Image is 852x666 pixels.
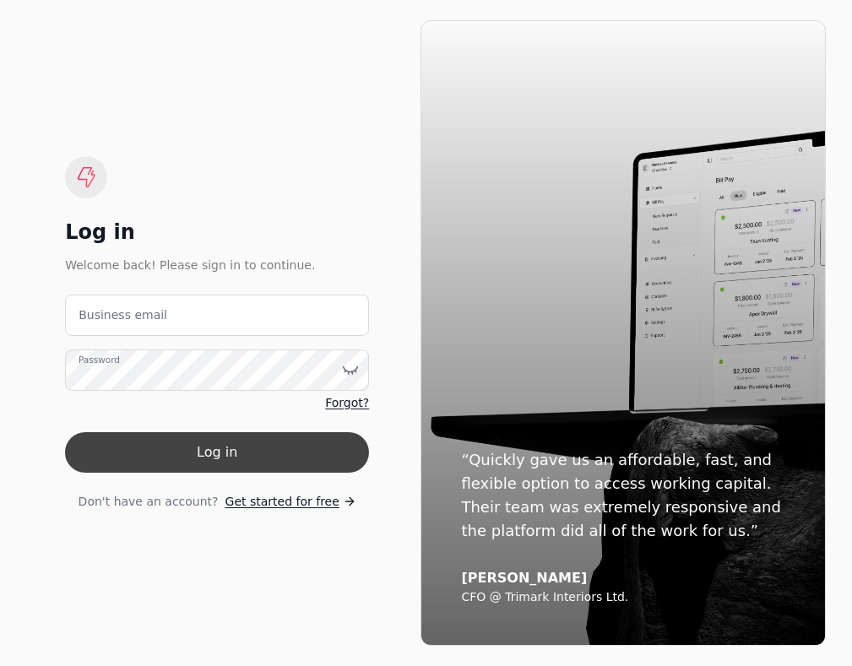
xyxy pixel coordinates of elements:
span: Don't have an account? [79,493,219,511]
div: CFO @ Trimark Interiors Ltd. [461,590,784,605]
a: Forgot? [325,394,369,412]
div: Welcome back! Please sign in to continue. [65,256,369,274]
label: Password [79,353,120,366]
span: Get started for free [225,493,339,511]
div: Log in [65,219,369,246]
div: “Quickly gave us an affordable, fast, and flexible option to access working capital. Their team w... [461,448,784,543]
button: Log in [65,432,369,473]
div: [PERSON_NAME] [461,570,784,587]
label: Business email [79,306,167,324]
a: Get started for free [225,493,356,511]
